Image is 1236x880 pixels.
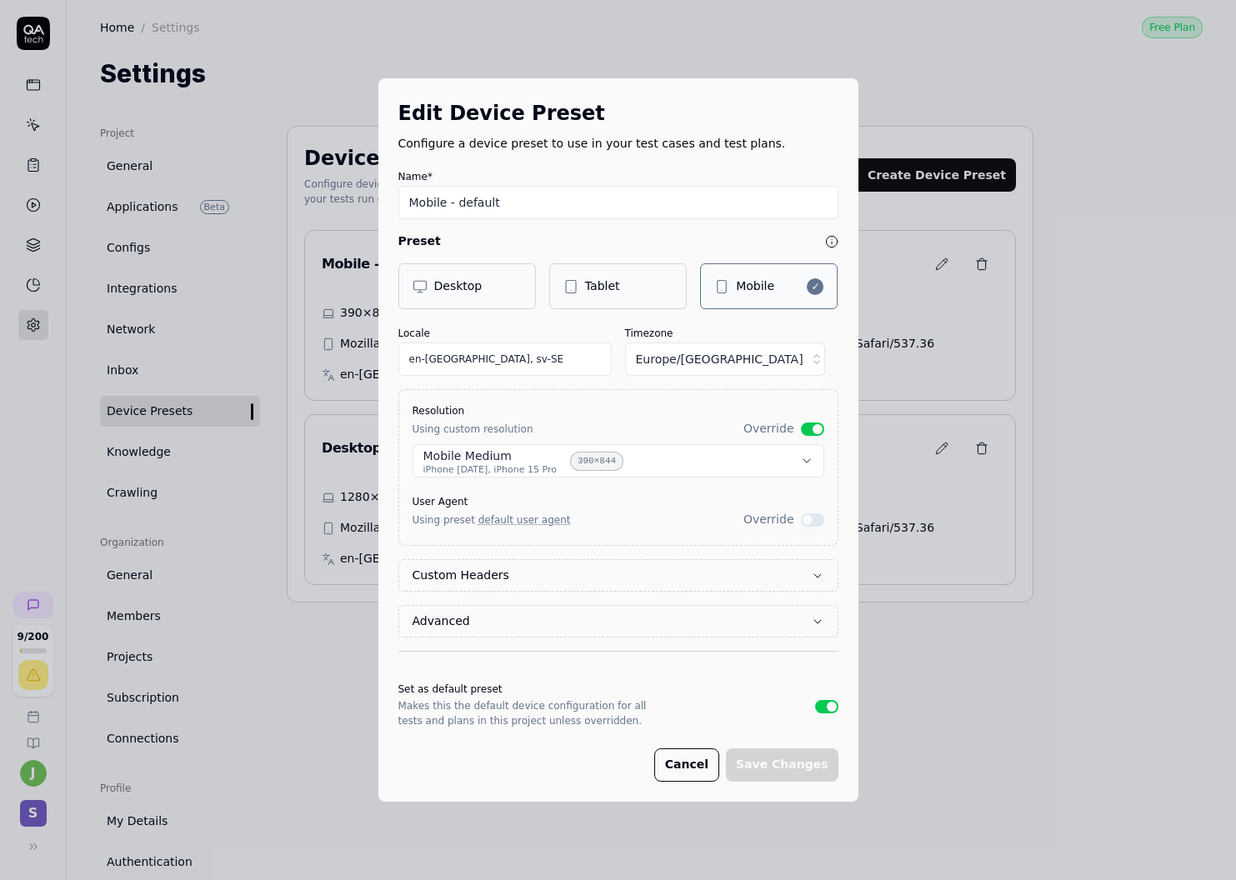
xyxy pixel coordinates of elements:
[413,514,571,526] span: Using preset
[736,277,774,295] div: Mobile
[413,496,468,507] label: User Agent
[398,171,433,182] label: Name*
[743,420,794,437] label: Override
[654,748,719,782] button: Cancel
[636,351,803,368] span: Europe/[GEOGRAPHIC_DATA]
[413,422,533,437] p: Using custom resolution
[726,748,838,782] button: Save Changes
[413,567,811,584] label: Custom Headers
[413,405,465,417] label: Resolution
[398,232,441,250] h4: Preset
[807,278,823,295] div: ✓
[398,683,503,695] label: Set as default preset
[398,98,838,128] h2: Edit Device Preset
[398,342,612,376] input: en-US, sv-SE
[585,277,620,295] div: Tablet
[434,277,483,295] div: Desktop
[413,560,824,591] button: Custom Headers
[743,511,794,528] label: Override
[398,327,430,339] label: Locale
[398,135,838,152] p: Configure a device preset to use in your test cases and test plans.
[478,514,571,526] span: default user agent
[625,327,673,339] label: Timezone
[398,186,838,219] input: Standard desktop
[413,606,824,637] button: Advanced
[398,698,665,728] p: Makes this the default device configuration for all tests and plans in this project unless overri...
